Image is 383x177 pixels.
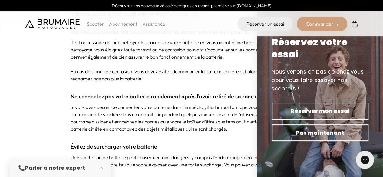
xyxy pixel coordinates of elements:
p: Si vous avez besoin de connecter votre batterie dans l’immédiat, il est important que vous vous a... [71,103,313,133]
p: Il est nécessaire de bien nettoyer les bornes de votre batterie en vous aidant d’une brosse métal... [71,39,313,61]
div: Commander [297,17,347,31]
img: right-arrow-2.png [335,23,338,27]
img: Panier [351,20,358,28]
iframe: Gorgias live chat messenger [353,149,377,171]
a: Assistance [142,21,165,27]
p: En cas de signes de corrosion, vous devez éviter de manipuler la batterie car elle est alors endo... [71,68,313,82]
a: Réserver un essai [237,17,293,31]
a: Abonnement [109,21,137,27]
strong: Ne connectez pas votre batterie rapidement après l’avoir retiré de sa zone de stockage [71,93,285,100]
p: Scooter [87,20,104,28]
strong: Évitez de surcharger votre batterie [71,143,157,150]
p: Une surcharge de batterie peut causer certains dangers, y compris l’endommagement de la batterie.... [71,154,313,168]
img: Brumaire Motocycles [25,19,80,29]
